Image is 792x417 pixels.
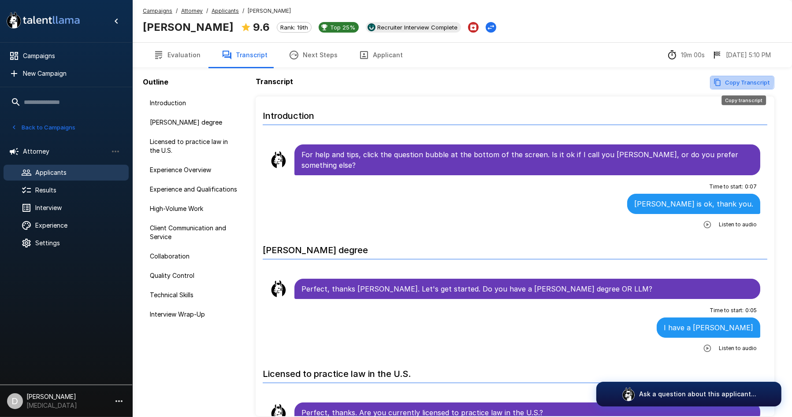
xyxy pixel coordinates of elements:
[143,43,211,67] button: Evaluation
[270,280,287,298] img: llama_clean.png
[150,204,238,213] span: High-Volume Work
[143,21,234,33] b: [PERSON_NAME]
[143,95,245,111] div: Introduction
[150,118,238,127] span: [PERSON_NAME] degree
[745,182,757,191] span: 0 : 07
[211,43,278,67] button: Transcript
[745,306,757,315] span: 0 : 05
[150,99,238,107] span: Introduction
[212,7,239,14] u: Applicants
[712,50,771,60] div: The date and time when the interview was completed
[726,51,771,59] p: [DATE] 5:10 PM
[143,220,245,245] div: Client Communication and Service
[263,102,767,125] h6: Introduction
[468,22,479,33] button: Archive Applicant
[143,114,245,130] div: [PERSON_NAME] degree
[301,149,753,170] p: For help and tips, click the question bubble at the bottom of the screen. Is it ok if I call you ...
[621,387,636,401] img: logo_glasses@2x.png
[301,284,753,294] p: Perfect, thanks [PERSON_NAME]. Let's get started. Do you have a [PERSON_NAME] degree OR LLM?
[143,201,245,217] div: High-Volume Work
[242,7,244,15] span: /
[143,162,245,178] div: Experience Overview
[256,77,293,86] b: Transcript
[710,76,774,89] button: Copy transcript
[348,43,413,67] button: Applicant
[248,7,291,15] span: [PERSON_NAME]
[150,271,238,280] span: Quality Control
[596,382,781,406] button: Ask a question about this applicant...
[143,134,245,159] div: Licensed to practice law in the U.S.
[634,199,753,209] p: [PERSON_NAME] is ok, thank you.
[664,322,753,333] p: I have a [PERSON_NAME]
[486,22,496,33] button: Change Stage
[150,291,238,299] span: Technical Skills
[143,248,245,264] div: Collaboration
[143,287,245,303] div: Technical Skills
[709,182,743,191] span: Time to start :
[270,151,287,169] img: llama_clean.png
[263,236,767,259] h6: [PERSON_NAME] degree
[150,185,238,194] span: Experience and Qualifications
[710,306,744,315] span: Time to start :
[277,24,311,31] span: Rank: 19th
[150,166,238,174] span: Experience Overview
[150,252,238,261] span: Collaboration
[150,137,238,155] span: Licensed to practice law in the U.S.
[143,268,245,284] div: Quality Control
[143,7,172,14] u: Campaigns
[206,7,208,15] span: /
[719,220,757,229] span: Listen to audio
[143,306,245,322] div: Interview Wrap-Up
[150,224,238,241] span: Client Communication and Service
[143,181,245,197] div: Experience and Qualifications
[327,24,359,31] span: Top 25%
[366,22,461,33] div: View profile in UKG
[721,96,766,105] div: Copy transcript
[278,43,348,67] button: Next Steps
[681,51,705,59] p: 19m 00s
[639,390,756,399] p: Ask a question about this applicant...
[253,21,270,33] b: 9.6
[368,23,376,31] img: ukg_logo.jpeg
[719,344,757,353] span: Listen to audio
[176,7,178,15] span: /
[143,77,168,86] b: Outline
[374,24,461,31] span: Recruiter Interview Complete
[150,310,238,319] span: Interview Wrap-Up
[263,360,767,383] h6: Licensed to practice law in the U.S.
[181,7,203,14] u: Attorney
[667,50,705,60] div: The time between starting and completing the interview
